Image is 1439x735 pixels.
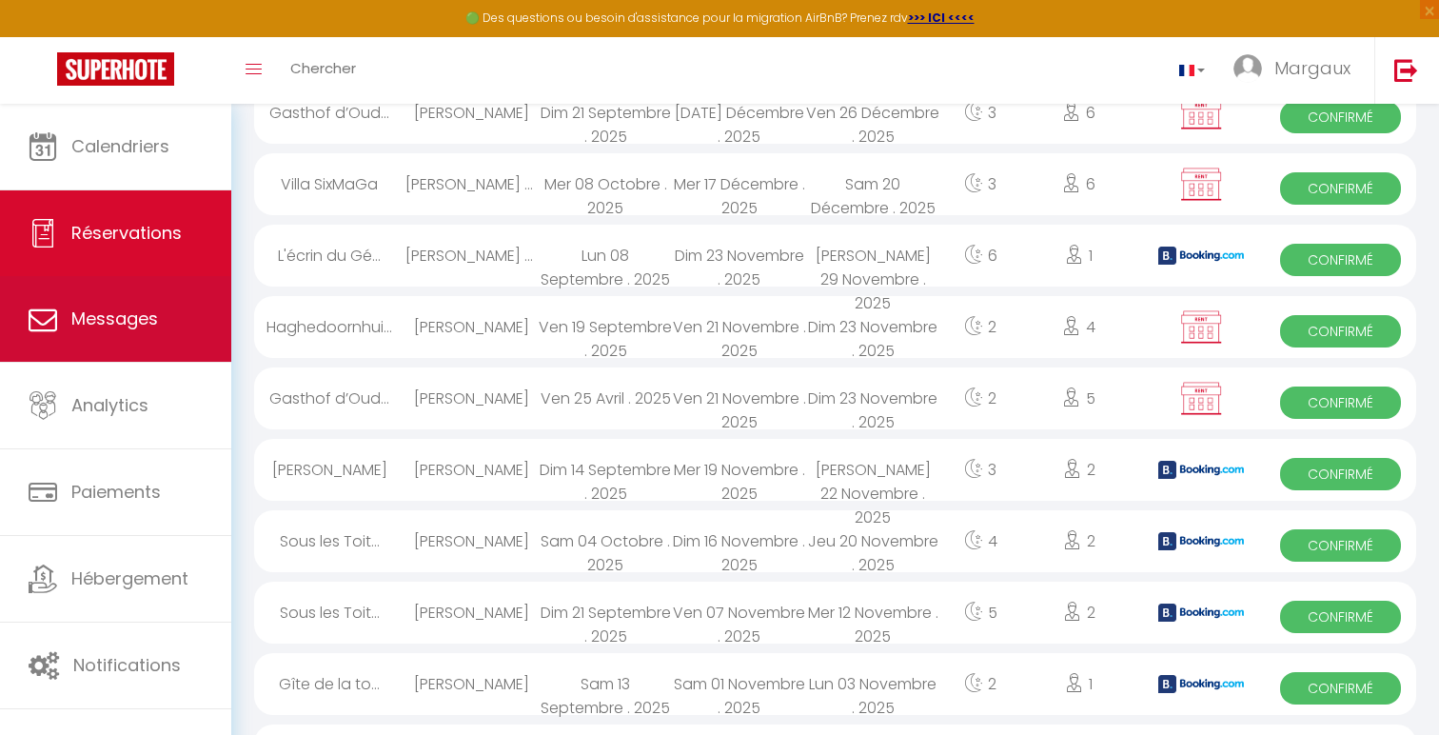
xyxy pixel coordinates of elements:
img: logout [1394,58,1418,82]
span: Margaux [1274,56,1350,80]
span: Messages [71,307,158,330]
img: Super Booking [57,52,174,86]
a: ... Margaux [1219,37,1374,104]
img: ... [1233,54,1262,83]
span: Chercher [290,58,356,78]
span: Calendriers [71,134,169,158]
span: Analytics [71,393,148,417]
a: Chercher [276,37,370,104]
span: Hébergement [71,566,188,590]
span: Paiements [71,480,161,504]
a: >>> ICI <<<< [908,10,975,26]
span: Réservations [71,221,182,245]
span: Notifications [73,653,181,677]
